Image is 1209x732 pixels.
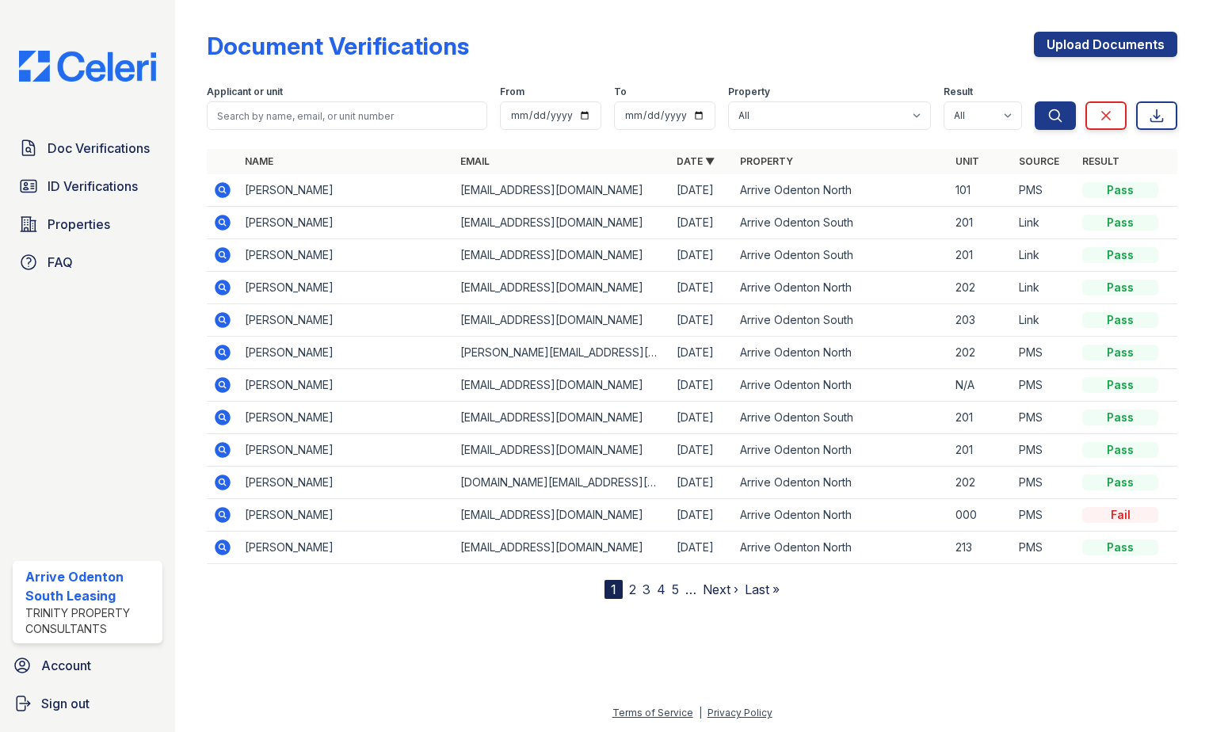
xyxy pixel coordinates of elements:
[949,239,1013,272] td: 201
[734,174,949,207] td: Arrive Odenton North
[238,304,454,337] td: [PERSON_NAME]
[1082,410,1158,425] div: Pass
[13,132,162,164] a: Doc Verifications
[670,304,734,337] td: [DATE]
[500,86,524,98] label: From
[734,304,949,337] td: Arrive Odenton South
[238,239,454,272] td: [PERSON_NAME]
[238,402,454,434] td: [PERSON_NAME]
[238,499,454,532] td: [PERSON_NAME]
[13,246,162,278] a: FAQ
[670,174,734,207] td: [DATE]
[1013,239,1076,272] td: Link
[670,467,734,499] td: [DATE]
[238,207,454,239] td: [PERSON_NAME]
[1082,539,1158,555] div: Pass
[734,239,949,272] td: Arrive Odenton South
[949,174,1013,207] td: 101
[25,567,156,605] div: Arrive Odenton South Leasing
[238,337,454,369] td: [PERSON_NAME]
[238,434,454,467] td: [PERSON_NAME]
[48,215,110,234] span: Properties
[670,532,734,564] td: [DATE]
[745,581,780,597] a: Last »
[1013,402,1076,434] td: PMS
[949,402,1013,434] td: 201
[454,434,669,467] td: [EMAIL_ADDRESS][DOMAIN_NAME]
[454,272,669,304] td: [EMAIL_ADDRESS][DOMAIN_NAME]
[41,694,90,713] span: Sign out
[734,402,949,434] td: Arrive Odenton South
[1013,272,1076,304] td: Link
[48,253,73,272] span: FAQ
[454,499,669,532] td: [EMAIL_ADDRESS][DOMAIN_NAME]
[612,707,693,719] a: Terms of Service
[238,174,454,207] td: [PERSON_NAME]
[944,86,973,98] label: Result
[734,337,949,369] td: Arrive Odenton North
[25,605,156,637] div: Trinity Property Consultants
[734,434,949,467] td: Arrive Odenton North
[460,155,490,167] a: Email
[734,467,949,499] td: Arrive Odenton North
[207,86,283,98] label: Applicant or unit
[734,272,949,304] td: Arrive Odenton North
[670,207,734,239] td: [DATE]
[1082,155,1119,167] a: Result
[670,369,734,402] td: [DATE]
[207,32,469,60] div: Document Verifications
[949,207,1013,239] td: 201
[454,174,669,207] td: [EMAIL_ADDRESS][DOMAIN_NAME]
[949,272,1013,304] td: 202
[699,707,702,719] div: |
[670,499,734,532] td: [DATE]
[238,532,454,564] td: [PERSON_NAME]
[1034,32,1177,57] a: Upload Documents
[703,581,738,597] a: Next ›
[454,304,669,337] td: [EMAIL_ADDRESS][DOMAIN_NAME]
[6,51,169,82] img: CE_Logo_Blue-a8612792a0a2168367f1c8372b55b34899dd931a85d93a1a3d3e32e68fde9ad4.png
[13,208,162,240] a: Properties
[238,467,454,499] td: [PERSON_NAME]
[454,532,669,564] td: [EMAIL_ADDRESS][DOMAIN_NAME]
[734,499,949,532] td: Arrive Odenton North
[454,369,669,402] td: [EMAIL_ADDRESS][DOMAIN_NAME]
[734,207,949,239] td: Arrive Odenton South
[6,650,169,681] a: Account
[629,581,636,597] a: 2
[670,239,734,272] td: [DATE]
[1082,345,1158,360] div: Pass
[1013,369,1076,402] td: PMS
[1013,337,1076,369] td: PMS
[955,155,979,167] a: Unit
[454,467,669,499] td: [DOMAIN_NAME][EMAIL_ADDRESS][DOMAIN_NAME]
[13,170,162,202] a: ID Verifications
[685,580,696,599] span: …
[6,688,169,719] button: Sign out
[949,499,1013,532] td: 000
[670,402,734,434] td: [DATE]
[245,155,273,167] a: Name
[1013,532,1076,564] td: PMS
[657,581,666,597] a: 4
[41,656,91,675] span: Account
[707,707,772,719] a: Privacy Policy
[949,532,1013,564] td: 213
[1082,182,1158,198] div: Pass
[1082,247,1158,263] div: Pass
[1082,377,1158,393] div: Pass
[207,101,487,130] input: Search by name, email, or unit number
[949,467,1013,499] td: 202
[643,581,650,597] a: 3
[1013,467,1076,499] td: PMS
[238,272,454,304] td: [PERSON_NAME]
[1082,475,1158,490] div: Pass
[454,337,669,369] td: [PERSON_NAME][EMAIL_ADDRESS][DOMAIN_NAME]
[949,369,1013,402] td: N/A
[1013,207,1076,239] td: Link
[740,155,793,167] a: Property
[48,177,138,196] span: ID Verifications
[677,155,715,167] a: Date ▼
[949,434,1013,467] td: 201
[1082,280,1158,295] div: Pass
